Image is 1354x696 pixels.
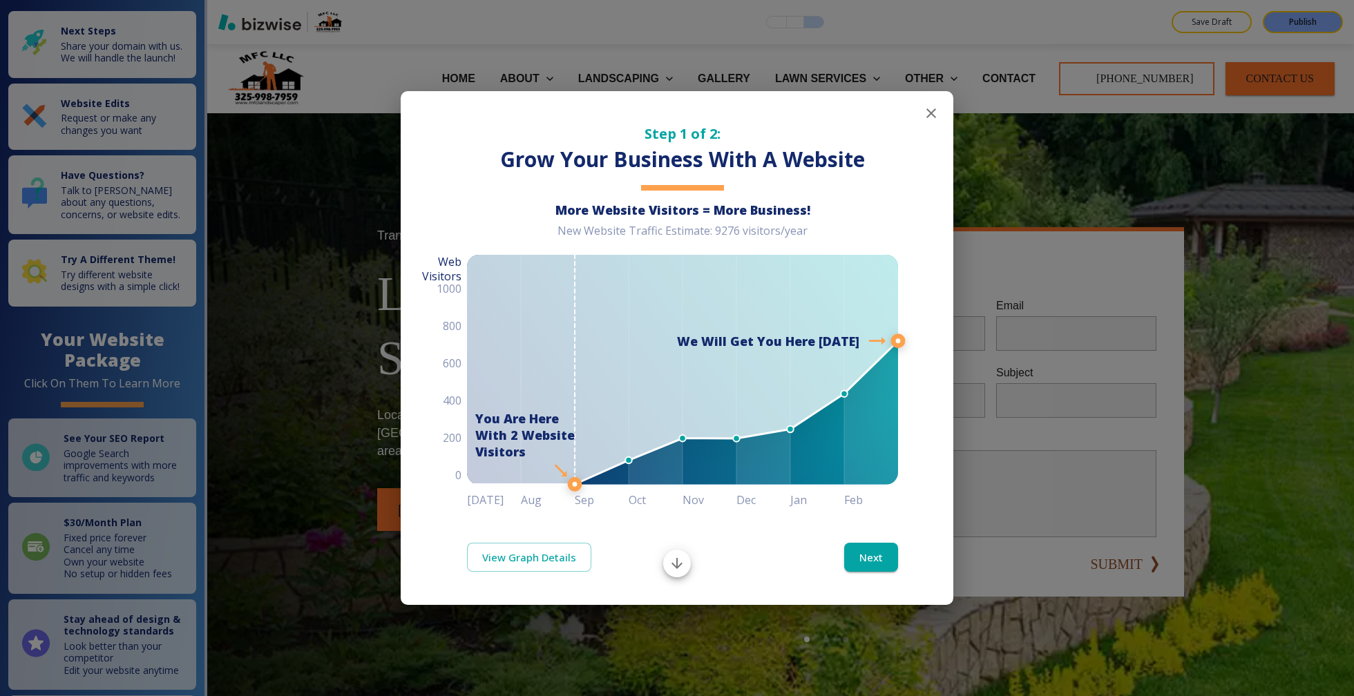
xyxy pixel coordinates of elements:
[844,490,898,510] h6: Feb
[467,202,898,218] h6: More Website Visitors = More Business!
[683,490,736,510] h6: Nov
[736,490,790,510] h6: Dec
[467,490,521,510] h6: [DATE]
[467,224,898,249] div: New Website Traffic Estimate: 9276 visitors/year
[467,124,898,143] h5: Step 1 of 2:
[467,543,591,572] a: View Graph Details
[521,490,575,510] h6: Aug
[663,550,691,577] button: Scroll to bottom
[844,543,898,572] button: Next
[629,490,683,510] h6: Oct
[575,490,629,510] h6: Sep
[467,146,898,174] h3: Grow Your Business With A Website
[790,490,844,510] h6: Jan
